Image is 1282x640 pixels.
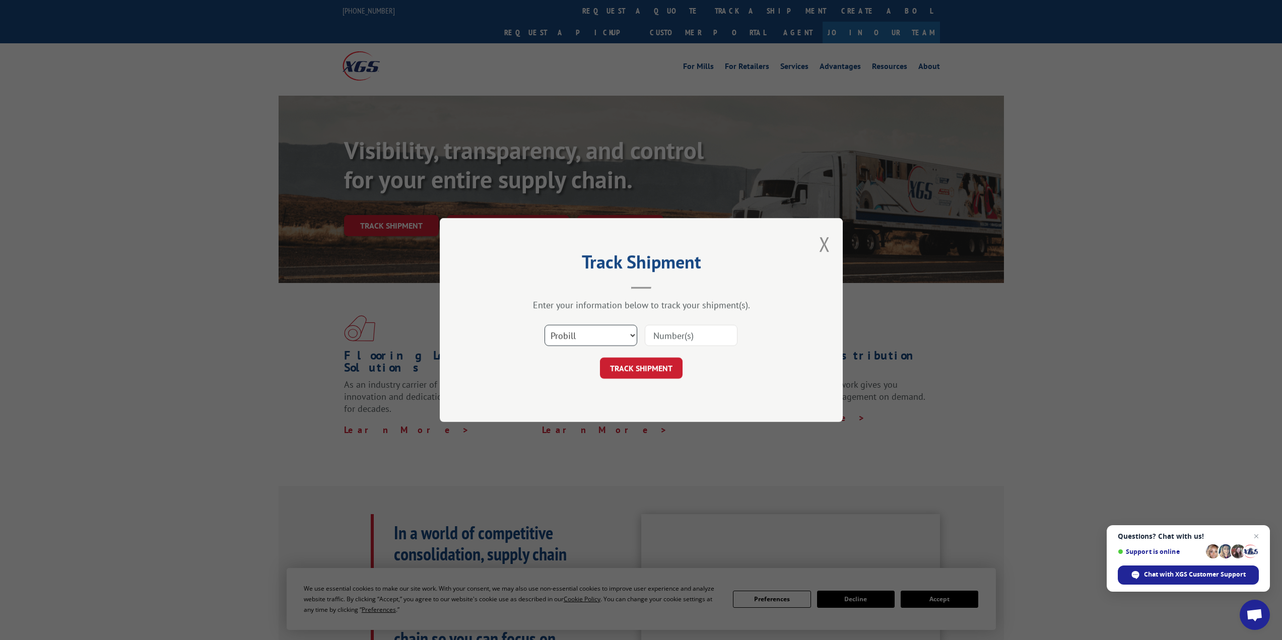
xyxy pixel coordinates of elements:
button: TRACK SHIPMENT [600,358,683,379]
span: Chat with XGS Customer Support [1118,565,1259,585]
a: Open chat [1240,600,1270,630]
button: Close modal [819,231,830,257]
span: Questions? Chat with us! [1118,532,1259,540]
input: Number(s) [645,325,737,346]
span: Chat with XGS Customer Support [1144,570,1246,579]
div: Enter your information below to track your shipment(s). [490,299,792,311]
span: Support is online [1118,548,1202,555]
h2: Track Shipment [490,255,792,274]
